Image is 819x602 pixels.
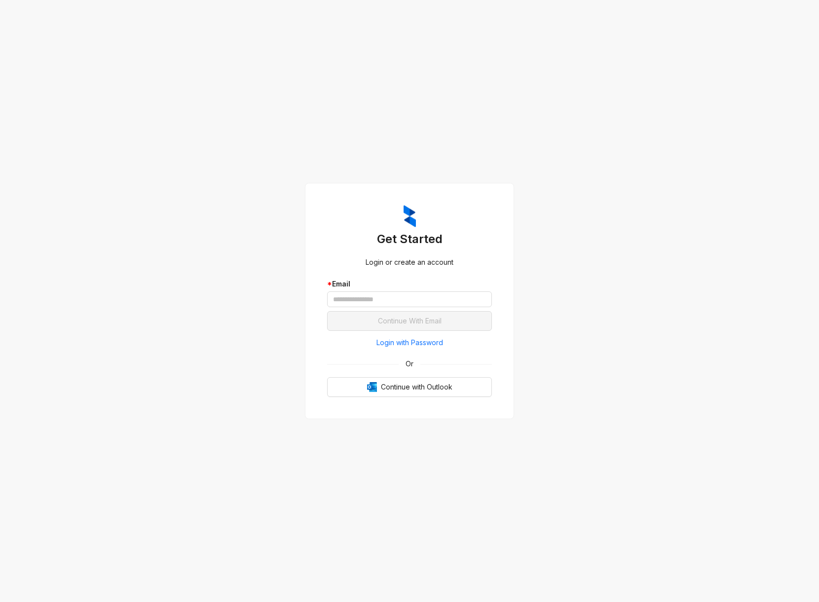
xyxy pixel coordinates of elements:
span: Login with Password [376,337,443,348]
img: ZumaIcon [404,205,416,228]
div: Login or create an account [327,257,492,268]
div: Email [327,279,492,289]
span: Continue with Outlook [381,382,452,392]
img: Outlook [367,382,377,392]
button: Login with Password [327,335,492,351]
h3: Get Started [327,231,492,247]
button: Continue With Email [327,311,492,331]
button: OutlookContinue with Outlook [327,377,492,397]
span: Or [399,358,420,369]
